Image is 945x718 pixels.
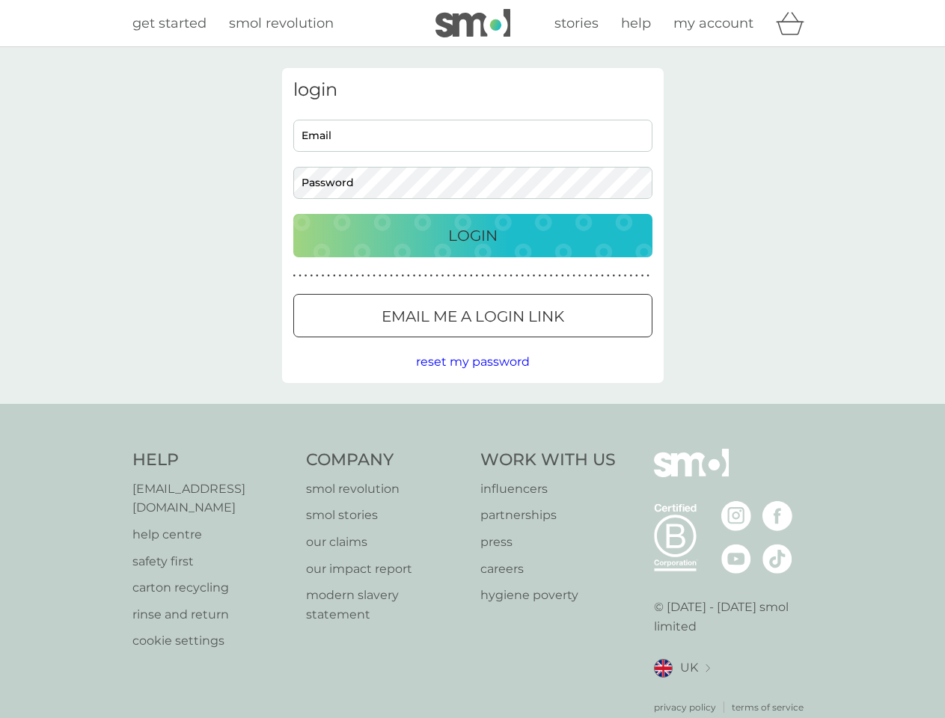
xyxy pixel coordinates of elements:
[706,664,710,672] img: select a new location
[132,631,292,651] a: cookie settings
[418,272,421,280] p: ●
[293,294,652,337] button: Email me a login link
[480,533,616,552] a: press
[424,272,427,280] p: ●
[732,700,804,714] a: terms of service
[480,506,616,525] a: partnerships
[382,304,564,328] p: Email me a login link
[355,272,358,280] p: ●
[635,272,638,280] p: ●
[654,700,716,714] a: privacy policy
[584,272,587,280] p: ●
[306,533,465,552] a: our claims
[721,501,751,531] img: visit the smol Instagram page
[572,272,575,280] p: ●
[618,272,621,280] p: ●
[480,479,616,499] a: influencers
[522,272,525,280] p: ●
[554,15,599,31] span: stories
[306,559,465,579] a: our impact report
[430,272,433,280] p: ●
[132,15,207,31] span: get started
[373,272,376,280] p: ●
[654,449,729,500] img: smol
[413,272,416,280] p: ●
[578,272,581,280] p: ●
[504,272,507,280] p: ●
[596,272,599,280] p: ●
[459,272,462,280] p: ●
[396,272,399,280] p: ●
[407,272,410,280] p: ●
[538,272,541,280] p: ●
[453,272,456,280] p: ●
[132,552,292,571] p: safety first
[567,272,570,280] p: ●
[361,272,364,280] p: ●
[416,352,530,372] button: reset my password
[447,272,450,280] p: ●
[416,355,530,369] span: reset my password
[306,479,465,499] a: smol revolution
[673,15,753,31] span: my account
[132,605,292,625] a: rinse and return
[306,506,465,525] a: smol stories
[339,272,342,280] p: ●
[550,272,553,280] p: ●
[299,272,302,280] p: ●
[132,449,292,472] h4: Help
[435,272,438,280] p: ●
[322,272,325,280] p: ●
[385,272,388,280] p: ●
[441,272,444,280] p: ●
[498,272,501,280] p: ●
[680,658,698,678] span: UK
[613,272,616,280] p: ●
[641,272,644,280] p: ●
[379,272,382,280] p: ●
[390,272,393,280] p: ●
[533,272,536,280] p: ●
[487,272,490,280] p: ●
[673,13,753,34] a: my account
[544,272,547,280] p: ●
[293,214,652,257] button: Login
[350,272,353,280] p: ●
[492,272,495,280] p: ●
[401,272,404,280] p: ●
[306,586,465,624] a: modern slavery statement
[293,272,296,280] p: ●
[132,525,292,544] p: help centre
[229,13,334,34] a: smol revolution
[470,272,473,280] p: ●
[601,272,604,280] p: ●
[721,544,751,574] img: visit the smol Youtube page
[621,15,651,31] span: help
[327,272,330,280] p: ●
[554,13,599,34] a: stories
[464,272,467,280] p: ●
[367,272,370,280] p: ●
[448,224,498,248] p: Login
[762,501,792,531] img: visit the smol Facebook page
[516,272,519,280] p: ●
[310,272,313,280] p: ●
[229,15,334,31] span: smol revolution
[480,559,616,579] a: careers
[555,272,558,280] p: ●
[132,13,207,34] a: get started
[435,9,510,37] img: smol
[646,272,649,280] p: ●
[654,598,813,636] p: © [DATE] - [DATE] smol limited
[527,272,530,280] p: ●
